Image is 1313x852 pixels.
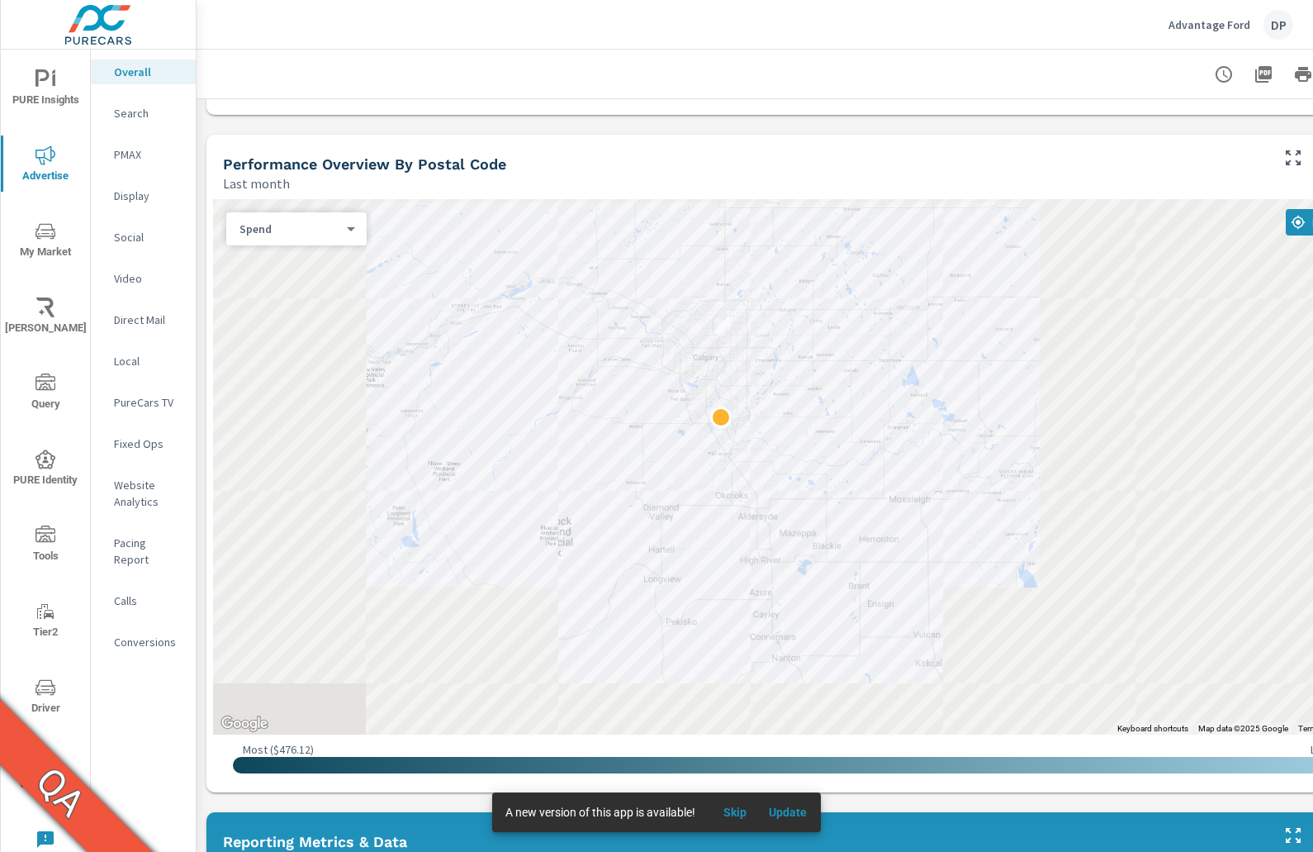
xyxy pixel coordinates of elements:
button: Make Fullscreen [1280,145,1306,171]
div: Calls [91,588,196,613]
span: A new version of this app is available! [505,806,695,819]
p: Local [114,353,182,369]
div: DP [1263,10,1293,40]
div: Video [91,266,196,291]
div: Pacing Report [91,531,196,572]
span: Update [768,805,808,820]
div: Fixed Ops [91,431,196,456]
span: Tier2 [6,602,85,642]
p: Advantage Ford [1168,17,1250,32]
span: My Market [6,221,85,262]
span: Operations [6,754,85,794]
span: Advertise [6,145,85,186]
div: PMAX [91,142,196,167]
div: Direct Mail [91,307,196,332]
span: Map data ©2025 Google [1198,724,1288,733]
span: PURE Insights [6,69,85,110]
div: Local [91,349,196,374]
p: Last month [223,174,290,193]
p: PMAX [114,146,182,163]
button: Update [761,799,814,826]
p: Most ( $476.12 ) [243,742,314,757]
span: Skip [715,805,755,820]
p: Calls [114,593,182,609]
p: Display [114,188,182,204]
a: Open this area in Google Maps (opens a new window) [217,713,272,735]
button: Skip [709,799,761,826]
p: PureCars TV [114,394,182,411]
div: Display [91,183,196,208]
div: Social [91,225,196,250]
span: Driver [6,678,85,718]
p: Search [114,105,182,121]
p: Overall [114,64,182,80]
div: Conversions [91,630,196,654]
div: PureCars TV [91,390,196,415]
p: Conversions [114,634,182,650]
div: Overall [91,59,196,84]
button: "Export Report to PDF" [1247,58,1280,91]
div: Search [91,101,196,126]
span: [PERSON_NAME] [6,297,85,338]
button: Keyboard shortcuts [1117,723,1188,735]
img: Google [217,713,272,735]
p: Website Analytics [114,477,182,510]
p: Fixed Ops [114,436,182,452]
div: Spend [226,221,353,237]
p: Video [114,270,182,287]
span: Tools [6,526,85,566]
span: PURE Identity [6,450,85,490]
h5: Reporting Metrics & Data [223,833,407,850]
p: Social [114,229,182,245]
h5: Performance Overview By Postal Code [223,155,506,173]
span: Query [6,374,85,414]
div: Website Analytics [91,473,196,514]
button: Make Fullscreen [1280,822,1306,849]
p: Direct Mail [114,312,182,328]
p: Spend [239,221,340,236]
p: Pacing Report [114,535,182,568]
